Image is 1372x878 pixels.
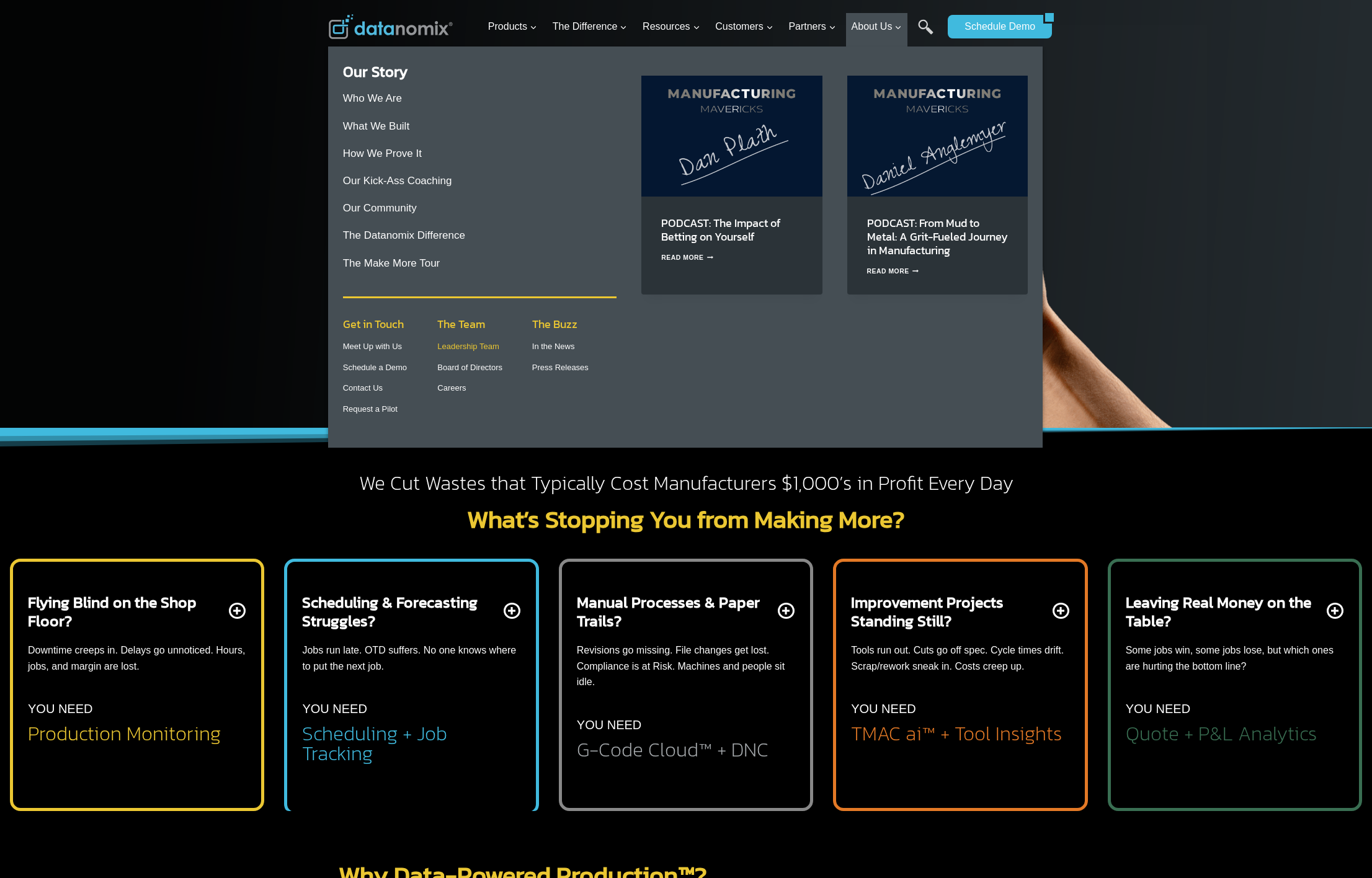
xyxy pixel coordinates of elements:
[28,593,226,630] h2: Flying Blind on the Shop Floor?
[715,19,773,35] span: Customers
[948,15,1043,38] a: Schedule Demo
[302,593,501,630] h2: Scheduling & Forecasting Struggles?
[851,642,1069,674] p: Tools run out. Cuts go off spec. Cycle times drift. Scrap/rework sneak in. Costs creep up.
[343,257,440,269] a: The Make More Tour
[343,175,452,187] a: Our Kick-Ass Coaching
[851,699,915,719] p: YOU NEED
[343,342,402,351] a: Meet Up with Us
[577,740,768,760] h2: G-Code Cloud™ + DNC
[661,254,713,261] a: Read More
[1126,593,1324,630] h2: Leaving Real Money on the Table?
[329,507,1043,531] h2: What’s Stopping You from Making More?
[28,642,246,674] p: Downtime creeps in. Delays go unnoticed. Hours, jobs, and margin are lost.
[279,1,319,12] span: Last Name
[553,19,628,35] span: The Difference
[532,342,575,351] a: In the News
[302,699,367,719] p: YOU NEED
[532,316,577,332] span: The Buzz
[302,724,520,763] h2: Scheduling + Job Tracking
[343,202,417,214] a: Our Community
[852,19,902,35] span: About Us
[1126,699,1190,719] p: YOU NEED
[577,715,641,735] p: YOU NEED
[437,316,485,332] span: The Team
[483,7,942,47] nav: Primary Navigation
[329,14,453,39] img: Datanomix
[577,593,775,630] h2: Manual Processes & Paper Trails?
[343,404,398,414] a: Request a Pilot
[343,316,404,332] span: Get in Touch
[641,76,822,196] img: Dan Plath on Manufacturing Mavericks
[139,277,158,285] a: Terms
[577,642,795,690] p: Revisions go missing. File changes get lost. Compliance is at Risk. Machines and people sit idle.
[343,120,409,132] a: What We Built
[169,277,209,285] a: Privacy Policy
[343,383,383,392] a: Contact Us
[437,363,502,372] a: Board of Directors
[343,92,402,104] a: Who We Are
[488,19,537,35] span: Products
[6,658,205,872] iframe: Popup CTA
[918,19,933,47] a: Search
[1126,642,1344,674] p: Some jobs win, some jobs lose, but which ones are hurting the bottom line?
[343,363,407,372] a: Schedule a Demo
[867,268,919,275] a: Read More
[343,148,422,159] a: How We Prove It
[847,76,1028,196] img: Daniel Anglemyer’s journey from hog barns to shop leadership shows how grit, culture, and tech ca...
[437,383,466,392] a: Careers
[279,153,327,164] span: State/Region
[437,342,499,351] a: Leadership Team
[329,471,1043,497] h2: We Cut Wastes that Typically Cost Manufacturers $1,000’s in Profit Every Day
[343,61,408,82] a: Our Story
[867,215,1008,259] a: PODCAST: From Mud to Metal: A Grit-Fueled Journey in Manufacturing
[643,19,700,35] span: Resources
[1126,724,1317,743] h2: Quote + P&L Analytics
[851,724,1062,743] h2: TMAC ai™ + Tool Insights
[661,215,780,245] a: PODCAST: The Impact of Betting on Yourself
[788,19,835,35] span: Partners
[851,593,1049,630] h2: Improvement Projects Standing Still?
[532,363,589,372] a: Press Releases
[279,51,335,63] span: Phone number
[302,642,520,674] p: Jobs run late. OTD suffers. No one knows where to put the next job.
[343,229,465,241] a: The Datanomix Difference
